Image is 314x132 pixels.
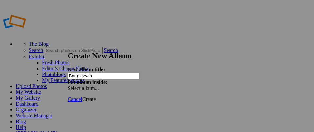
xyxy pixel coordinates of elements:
[68,79,108,85] strong: Put album inside:
[68,96,82,102] a: Cancel
[82,96,96,102] span: Create
[68,67,105,72] strong: New album title:
[68,51,242,60] h2: Create New Album
[68,85,99,91] span: Select album...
